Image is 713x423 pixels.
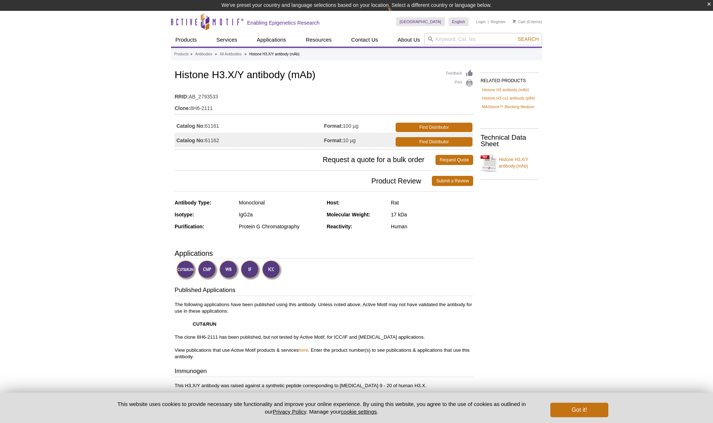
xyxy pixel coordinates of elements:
a: Register [491,19,505,24]
h2: Technical Data Sheet [480,134,538,147]
strong: Purification: [175,224,204,229]
div: Protein G Chromatography [239,223,321,230]
h1: Histone H3.X/Y antibody (mAb) [175,69,473,82]
div: Human [391,223,473,230]
strong: Molecular Weight: [327,212,370,217]
td: 8H6-2111 [175,101,473,112]
td: AB_2793533 [175,89,473,101]
a: Print [446,79,473,87]
a: Services [212,33,242,47]
button: Search [516,36,541,42]
strong: Antibody Type: [175,200,211,206]
span: Product Review [175,176,432,186]
h2: RELATED PRODUCTS [480,72,538,85]
strong: RRID: [175,93,189,100]
li: (0 items) [513,17,542,26]
span: Request a quote for a bulk order [175,155,435,165]
td: 100 µg [324,118,394,133]
h2: Enabling Epigenetics Research [247,20,320,26]
a: All Antibodies [220,51,242,58]
a: Products [171,33,201,47]
strong: Host: [327,200,340,206]
div: Rat [391,199,473,206]
strong: Catalog No: [176,137,205,144]
a: here [299,347,308,353]
a: Contact Us [347,33,382,47]
a: Login [476,19,486,24]
strong: Format: [324,123,343,129]
button: Got it! [550,403,608,417]
div: IgG2a [239,211,321,218]
a: Antibodies [195,51,212,58]
td: 61162 [175,133,324,147]
a: About Us [393,33,425,47]
p: This H3.X/Y antibody was raised against a synthetic peptide corresponding to [MEDICAL_DATA] 9 - 2... [175,382,473,389]
li: » [190,52,192,56]
a: MAXblock™ Blocking Medium [482,103,534,110]
a: Find Distributor [396,137,472,147]
li: Histone H3.X/Y antibody (mAb) [249,52,300,56]
a: [GEOGRAPHIC_DATA] [396,17,445,26]
td: 61161 [175,118,324,133]
img: CUT&RUN Validated [176,260,196,280]
img: Western Blot Validated [219,260,239,280]
h3: Applications [175,248,473,259]
a: Histone H3.X/Y antibody (mAb) [480,152,538,174]
td: 10 µg [324,133,394,147]
img: Immunocytochemistry Validated [262,260,282,280]
img: Your Cart [513,20,516,23]
a: Feedback [446,69,473,77]
strong: Format: [324,137,343,144]
a: Applications [253,33,291,47]
img: Change Here [387,5,406,22]
div: Monoclonal [239,199,321,206]
a: Find Distributor [396,123,472,132]
a: Products [174,51,188,58]
li: » [215,52,217,56]
a: Histone H3.cs1 antibody (pAb) [482,95,535,101]
a: Cart [513,19,525,24]
a: Resources [301,33,336,47]
button: cookie settings [341,409,377,415]
li: » [244,52,246,56]
li: | [488,17,489,26]
a: English [449,17,469,26]
p: The following applications have been published using this antibody. Unless noted above, Active Mo... [175,301,473,360]
input: Keyword, Cat. No. [424,33,542,45]
span: Search [518,36,539,42]
h3: Immunogen [175,367,473,377]
p: This website uses cookies to provide necessary site functionality and improve your online experie... [105,400,538,415]
a: Histone H3 antibody (mAb) [482,86,529,93]
strong: Catalog No: [176,123,205,129]
strong: CUT&RUN [193,321,216,327]
img: Immunofluorescence Validated [241,260,260,280]
div: 17 kDa [391,211,473,218]
h3: Published Applications [175,286,473,296]
a: Privacy Policy [273,409,306,415]
img: ChIP Validated [198,260,218,280]
strong: Clone: [175,105,191,111]
strong: Isotype: [175,212,194,217]
a: Request Quote [435,155,474,165]
strong: Reactivity: [327,224,353,229]
a: Submit a Review [432,176,473,186]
